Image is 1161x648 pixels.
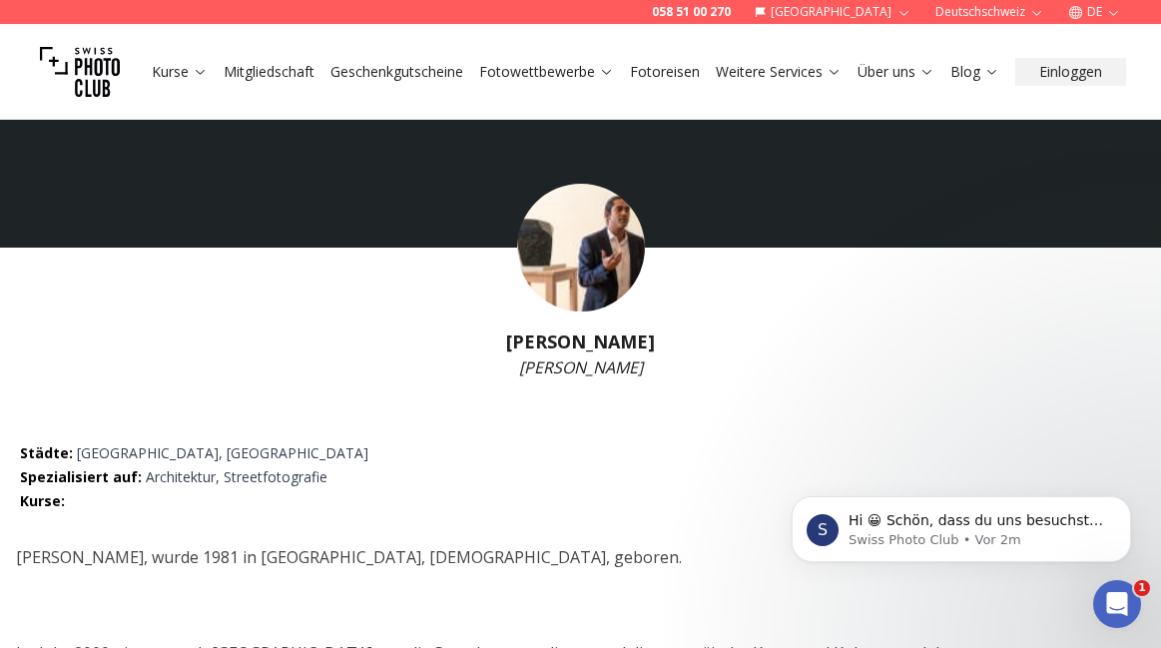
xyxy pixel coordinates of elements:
a: Geschenkgutscheine [330,62,463,82]
iframe: Intercom notifications Nachricht [762,454,1161,594]
button: Geschenkgutscheine [322,58,471,86]
a: Fotowettbewerbe [479,62,614,82]
span: 1 [1134,580,1150,596]
button: Kurse [144,58,216,86]
a: 058 51 00 270 [652,4,731,20]
p: [GEOGRAPHIC_DATA], [GEOGRAPHIC_DATA] [20,443,1141,463]
button: Mitgliedschaft [216,58,322,86]
a: Kurse [152,62,208,82]
a: Weitere Services [716,62,842,82]
a: Mitgliedschaft [224,62,314,82]
button: Einloggen [1015,58,1126,86]
button: Fotoreisen [622,58,708,86]
button: Über uns [850,58,942,86]
button: Weitere Services [708,58,850,86]
span: Kurse : [20,491,65,510]
button: Fotowettbewerbe [471,58,622,86]
p: Architektur, Streetfotografie [20,467,1141,487]
button: Blog [942,58,1007,86]
span: Städte : [20,443,77,462]
a: Über uns [858,62,934,82]
a: Blog [950,62,999,82]
span: [PERSON_NAME], wurde 1981 in [GEOGRAPHIC_DATA], [DEMOGRAPHIC_DATA], geboren. [16,546,682,568]
img: Duilio A. Martins [517,184,645,312]
iframe: Intercom live chat [1093,580,1141,628]
img: Swiss photo club [40,32,120,112]
span: Spezialisiert auf : [20,467,142,486]
a: Fotoreisen [630,62,700,82]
